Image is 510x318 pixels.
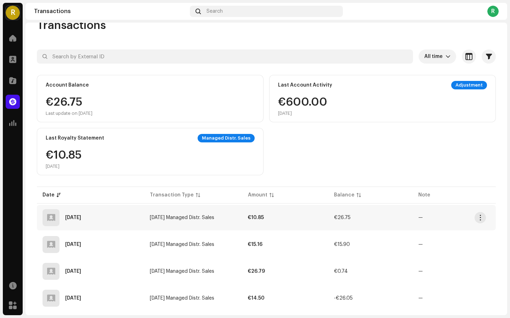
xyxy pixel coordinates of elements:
[42,192,55,199] div: Date
[206,8,223,14] span: Search
[334,296,353,301] span: -€26.05
[424,49,446,64] span: All time
[150,242,214,247] span: Mar 2025 Managed Distr. Sales
[487,6,499,17] div: R
[34,8,187,14] div: Transactions
[248,215,264,220] strong: €10.85
[65,242,81,247] div: Mar 26, 2025
[150,296,214,301] span: Dec 2023 Managed Distr. Sales
[418,296,423,301] re-a-table-badge: —
[150,215,214,220] span: Sep 2025 Managed Distr. Sales
[46,82,89,88] div: Account Balance
[248,296,265,301] strong: €14.50
[418,242,423,247] re-a-table-badge: —
[418,269,423,274] re-a-table-badge: —
[334,242,350,247] span: €15.90
[278,82,332,88] div: Last Account Activity
[198,134,255,142] div: Managed Distr. Sales
[150,269,214,274] span: Sep 2024 Managed Distr. Sales
[248,269,265,274] strong: €26.79
[334,215,351,220] span: €26.75
[278,111,327,116] div: [DATE]
[334,192,355,199] div: Balance
[65,269,81,274] div: Sep 29, 2024
[37,49,413,64] input: Search by External ID
[248,242,262,247] strong: €15.16
[46,164,82,169] div: [DATE]
[65,215,81,220] div: Sep 21, 2025
[248,192,267,199] div: Amount
[418,215,423,220] re-a-table-badge: —
[150,192,194,199] div: Transaction Type
[446,49,450,64] div: dropdown trigger
[6,6,20,20] div: R
[37,18,106,33] span: Transactions
[65,296,81,301] div: Apr 11, 2024
[451,81,487,89] div: Adjustment
[46,111,92,116] div: Last update on [DATE]
[46,135,104,141] div: Last Royalty Statement
[334,269,348,274] span: €0.74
